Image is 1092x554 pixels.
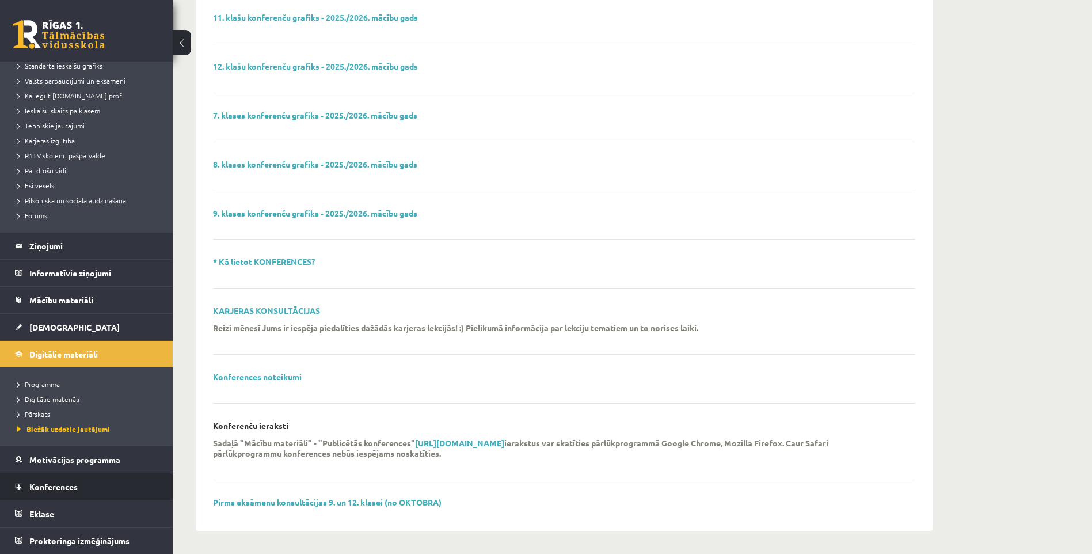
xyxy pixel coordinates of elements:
[213,497,442,507] a: Pirms eksāmenu konsultācijas 9. un 12. klasei (no OKTOBRA)
[213,421,288,431] p: Konferenču ieraksti
[15,233,158,259] a: Ziņojumi
[17,136,75,145] span: Karjeras izglītība
[29,295,93,305] span: Mācību materiāli
[17,211,47,220] span: Forums
[17,180,161,191] a: Esi vesels!
[17,76,125,85] span: Valsts pārbaudījumi un eksāmeni
[15,260,158,286] a: Informatīvie ziņojumi
[213,159,417,169] a: 8. klases konferenču grafiks - 2025./2026. mācību gads
[17,379,161,389] a: Programma
[213,322,464,333] p: Reizi mēnesī Jums ir iespēja piedalīties dažādās karjeras lekcijās! :)
[17,121,85,130] span: Tehniskie jautājumi
[17,75,161,86] a: Valsts pārbaudījumi un eksāmeni
[15,528,158,554] a: Proktoringa izmēģinājums
[17,195,161,206] a: Pilsoniskā un sociālā audzināšana
[213,61,418,71] a: 12. klašu konferenču grafiks - 2025./2026. mācību gads
[15,341,158,367] a: Digitālie materiāli
[17,394,161,404] a: Digitālie materiāli
[17,409,161,419] a: Pārskats
[17,165,161,176] a: Par drošu vidi!
[29,509,54,519] span: Eklase
[17,135,161,146] a: Karjeras izglītība
[213,305,320,316] a: KARJERAS KONSULTĀCIJAS
[213,256,315,267] a: * Kā lietot KONFERENCES?
[17,181,56,190] span: Esi vesels!
[17,61,102,70] span: Standarta ieskaišu grafiks
[17,106,100,115] span: Ieskaišu skaits pa klasēm
[213,110,417,120] a: 7. klases konferenču grafiks - 2025./2026. mācību gads
[15,473,158,500] a: Konferences
[17,380,60,389] span: Programma
[17,166,68,175] span: Par drošu vidi!
[17,394,79,404] span: Digitālie materiāli
[17,120,161,131] a: Tehniskie jautājumi
[17,424,161,434] a: Biežāk uzdotie jautājumi
[17,105,161,116] a: Ieskaišu skaits pa klasēm
[17,60,161,71] a: Standarta ieskaišu grafiks
[13,20,105,49] a: Rīgas 1. Tālmācības vidusskola
[17,196,126,205] span: Pilsoniskā un sociālā audzināšana
[15,446,158,473] a: Motivācijas programma
[213,371,302,382] a: Konferences noteikumi
[213,438,898,458] p: Sadaļā "Mācību materiāli" - "Publicētās konferences" ierakstus var skatīties pārlūkprogrammā Goog...
[17,91,122,100] span: Kā iegūt [DOMAIN_NAME] prof
[15,287,158,313] a: Mācību materiāli
[415,438,504,448] a: [URL][DOMAIN_NAME]
[466,322,698,333] p: Pielikumā informācija par lekciju tematiem un to norises laiki.
[17,424,110,434] span: Biežāk uzdotie jautājumi
[17,409,50,419] span: Pārskats
[17,90,161,101] a: Kā iegūt [DOMAIN_NAME] prof
[29,349,98,359] span: Digitālie materiāli
[29,481,78,492] span: Konferences
[29,322,120,332] span: [DEMOGRAPHIC_DATA]
[29,454,120,465] span: Motivācijas programma
[29,260,158,286] legend: Informatīvie ziņojumi
[213,12,418,22] a: 11. klašu konferenču grafiks - 2025./2026. mācību gads
[15,314,158,340] a: [DEMOGRAPHIC_DATA]
[15,500,158,527] a: Eklase
[29,536,130,546] span: Proktoringa izmēģinājums
[17,150,161,161] a: R1TV skolēnu pašpārvalde
[213,208,417,218] a: 9. klases konferenču grafiks - 2025./2026. mācību gads
[29,233,158,259] legend: Ziņojumi
[17,210,161,221] a: Forums
[17,151,105,160] span: R1TV skolēnu pašpārvalde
